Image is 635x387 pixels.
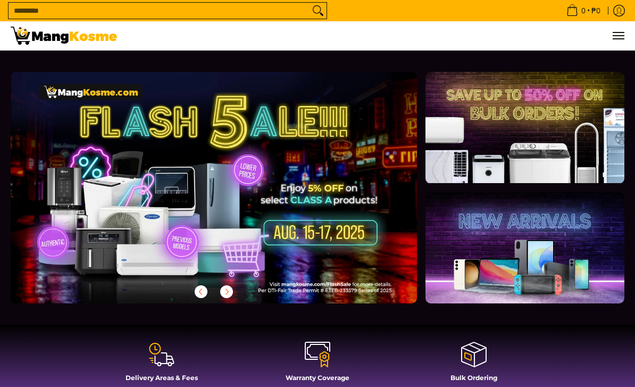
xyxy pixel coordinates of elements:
[11,27,117,45] img: Mang Kosme: Your Home Appliances Warehouse Sale Partner!
[245,374,390,382] h4: Warranty Coverage
[11,72,451,320] a: More
[310,3,327,19] button: Search
[401,374,547,382] h4: Bulk Ordering
[590,7,602,14] span: ₱0
[128,21,624,50] ul: Customer Navigation
[128,21,624,50] nav: Main Menu
[580,7,587,14] span: 0
[563,5,604,17] span: •
[215,280,238,303] button: Next
[89,374,235,382] h4: Delivery Areas & Fees
[612,21,624,50] button: Menu
[189,280,213,303] button: Previous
